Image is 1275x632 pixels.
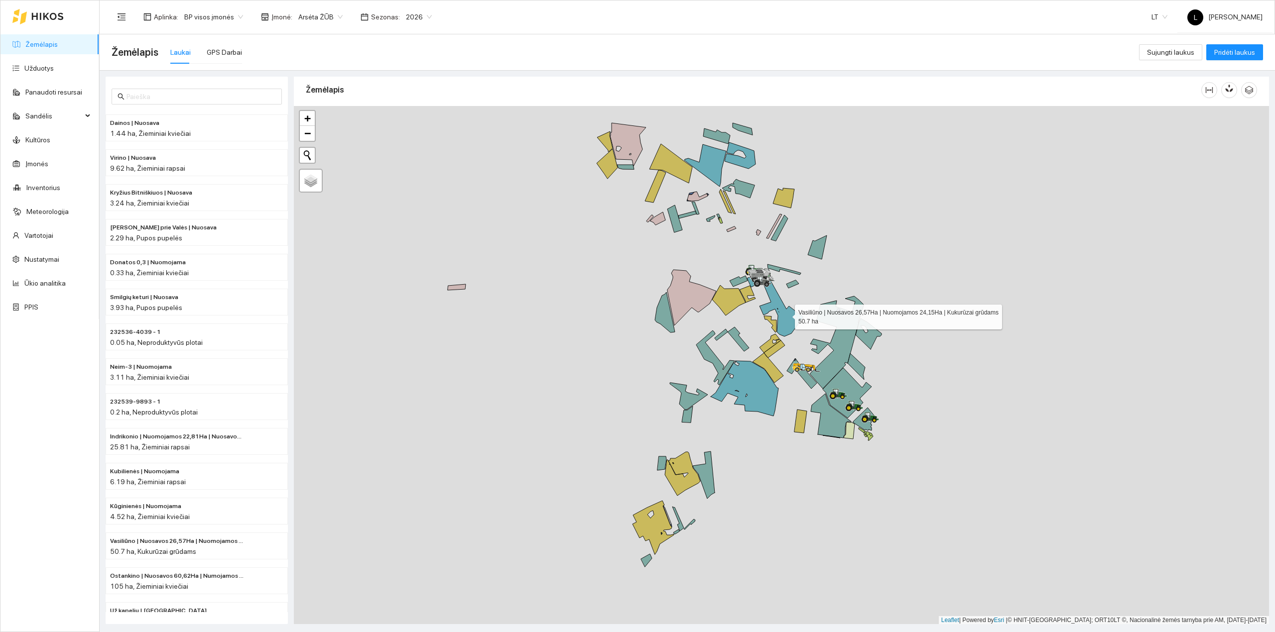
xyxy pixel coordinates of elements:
a: Sujungti laukus [1139,48,1202,56]
span: Kryžius Bitniškiuos | Nuosava [110,188,192,198]
span: 0.05 ha, Neproduktyvūs plotai [110,338,203,346]
span: Indrikonio | Nuomojamos 22,81Ha | Nuosavos 3,00 Ha [110,432,244,441]
a: Žemėlapis [25,40,58,48]
a: Leaflet [941,617,959,624]
span: Rolando prie Valės | Nuosava [110,223,217,232]
span: column-width [1202,86,1217,94]
span: 50.7 ha, Kukurūzai grūdams [110,547,196,555]
span: 25.81 ha, Žieminiai rapsai [110,443,190,451]
a: Vartotojai [24,231,53,239]
span: 2026 [406,9,432,24]
span: L [1194,9,1197,25]
button: column-width [1201,82,1217,98]
span: Sezonas : [371,11,400,22]
span: 9.62 ha, Žieminiai rapsai [110,164,185,172]
div: Laukai [170,47,191,58]
span: 105 ha, Žieminiai kviečiai [110,582,188,590]
span: Vasiliūno | Nuosavos 26,57Ha | Nuomojamos 24,15Ha [110,536,244,546]
span: BP visos įmonės [184,9,243,24]
div: | Powered by © HNIT-[GEOGRAPHIC_DATA]; ORT10LT ©, Nacionalinė žemės tarnyba prie AM, [DATE]-[DATE] [939,616,1269,625]
a: PPIS [24,303,38,311]
a: Meteorologija [26,208,69,215]
span: menu-fold [117,12,126,21]
span: 3.24 ha, Žieminiai kviečiai [110,199,189,207]
a: Nustatymai [24,255,59,263]
span: Donatos 0,3 | Nuomojama [110,258,186,267]
span: Žemėlapis [112,44,158,60]
span: 0.2 ha, Neproduktyvūs plotai [110,408,198,416]
div: GPS Darbai [207,47,242,58]
span: 2.29 ha, Pupos pupelės [110,234,182,242]
span: 232539-9893 - 1 [110,397,161,407]
button: Sujungti laukus [1139,44,1202,60]
span: − [304,127,311,139]
span: 4.52 ha, Žieminiai kviečiai [110,513,190,521]
button: menu-fold [112,7,131,27]
span: Kūginienės | Nuomojama [110,502,181,511]
span: Kubilienės | Nuomojama [110,467,179,476]
a: Inventorius [26,184,60,192]
span: 1.44 ha, Žieminiai kviečiai [110,129,191,137]
a: Panaudoti resursai [25,88,82,96]
span: Už kapelių | Nuosava [110,606,207,616]
button: Initiate a new search [300,148,315,163]
span: Virino | Nuosava [110,153,156,163]
span: Dainos | Nuosava [110,118,159,128]
a: Esri [994,617,1005,624]
span: Aplinka : [154,11,178,22]
span: 3.11 ha, Žieminiai kviečiai [110,373,189,381]
span: Neim-3 | Nuomojama [110,362,172,372]
span: Sujungti laukus [1147,47,1194,58]
span: Smilgių keturi | Nuosava [110,293,178,302]
span: shop [261,13,269,21]
span: + [304,112,311,124]
span: 0.33 ha, Žieminiai kviečiai [110,269,189,277]
span: layout [143,13,151,21]
span: search [118,93,125,100]
button: Pridėti laukus [1206,44,1263,60]
span: | [1006,617,1008,624]
span: 6.19 ha, Žieminiai rapsai [110,478,186,486]
a: Kultūros [25,136,50,144]
span: [PERSON_NAME] [1187,13,1263,21]
a: Layers [300,170,322,192]
input: Paieška [127,91,276,102]
span: calendar [361,13,369,21]
a: Ūkio analitika [24,279,66,287]
span: Pridėti laukus [1214,47,1255,58]
span: 232536-4039 - 1 [110,327,161,337]
span: LT [1151,9,1167,24]
div: Žemėlapis [306,76,1201,104]
a: Užduotys [24,64,54,72]
span: Ostankino | Nuosavos 60,62Ha | Numojamos 44,38Ha [110,571,244,581]
span: Sandėlis [25,106,82,126]
span: Arsėta ŽŪB [298,9,343,24]
a: Pridėti laukus [1206,48,1263,56]
a: Zoom out [300,126,315,141]
a: Įmonės [25,160,48,168]
span: 3.93 ha, Pupos pupelės [110,304,182,312]
a: Zoom in [300,111,315,126]
span: Įmonė : [271,11,292,22]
